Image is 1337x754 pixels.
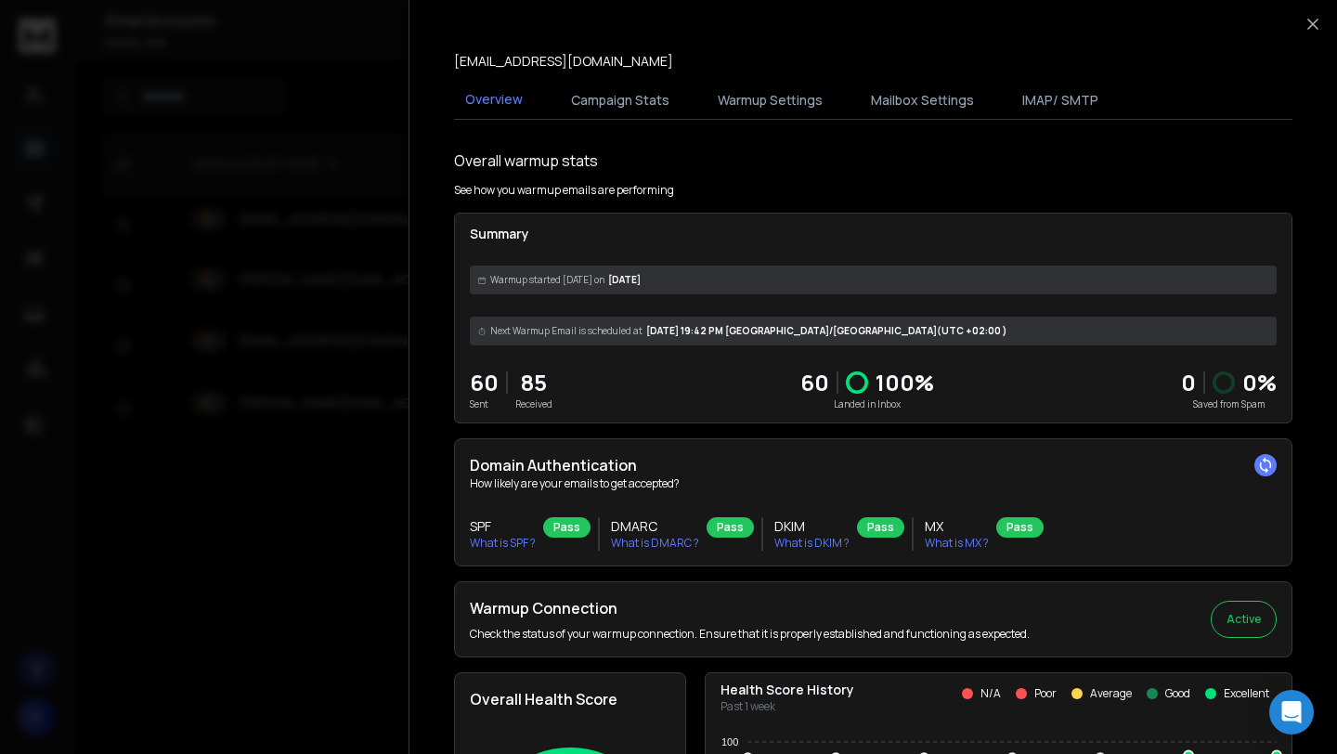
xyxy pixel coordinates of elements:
[611,536,699,551] p: What is DMARC ?
[1181,367,1196,397] strong: 0
[774,536,850,551] p: What is DKIM ?
[454,52,673,71] p: [EMAIL_ADDRESS][DOMAIN_NAME]
[470,368,499,397] p: 60
[470,317,1277,345] div: [DATE] 19:42 PM [GEOGRAPHIC_DATA]/[GEOGRAPHIC_DATA] (UTC +02:00 )
[470,627,1030,642] p: Check the status of your warmup connection. Ensure that it is properly established and functionin...
[470,517,536,536] h3: SPF
[707,517,754,538] div: Pass
[490,324,643,338] span: Next Warmup Email is scheduled at
[470,454,1277,476] h2: Domain Authentication
[1034,686,1057,701] p: Poor
[470,536,536,551] p: What is SPF ?
[720,699,854,714] p: Past 1 week
[470,397,499,411] p: Sent
[1211,601,1277,638] button: Active
[1090,686,1132,701] p: Average
[800,397,934,411] p: Landed in Inbox
[980,686,1001,701] p: N/A
[454,149,598,172] h1: Overall warmup stats
[1242,368,1277,397] p: 0 %
[470,225,1277,243] p: Summary
[720,681,854,699] p: Health Score History
[515,368,552,397] p: 85
[721,736,738,747] tspan: 100
[611,517,699,536] h3: DMARC
[470,266,1277,294] div: [DATE]
[925,536,989,551] p: What is MX ?
[454,79,534,122] button: Overview
[1165,686,1190,701] p: Good
[1011,80,1110,121] button: IMAP/ SMTP
[857,517,904,538] div: Pass
[470,688,670,710] h2: Overall Health Score
[470,476,1277,491] p: How likely are your emails to get accepted?
[800,368,829,397] p: 60
[1224,686,1269,701] p: Excellent
[774,517,850,536] h3: DKIM
[515,397,552,411] p: Received
[1269,690,1314,734] div: Open Intercom Messenger
[707,80,834,121] button: Warmup Settings
[560,80,681,121] button: Campaign Stats
[1181,397,1277,411] p: Saved from Spam
[876,368,934,397] p: 100 %
[996,517,1044,538] div: Pass
[470,597,1030,619] h2: Warmup Connection
[925,517,989,536] h3: MX
[543,517,591,538] div: Pass
[490,273,604,287] span: Warmup started [DATE] on
[454,183,674,198] p: See how you warmup emails are performing
[860,80,985,121] button: Mailbox Settings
